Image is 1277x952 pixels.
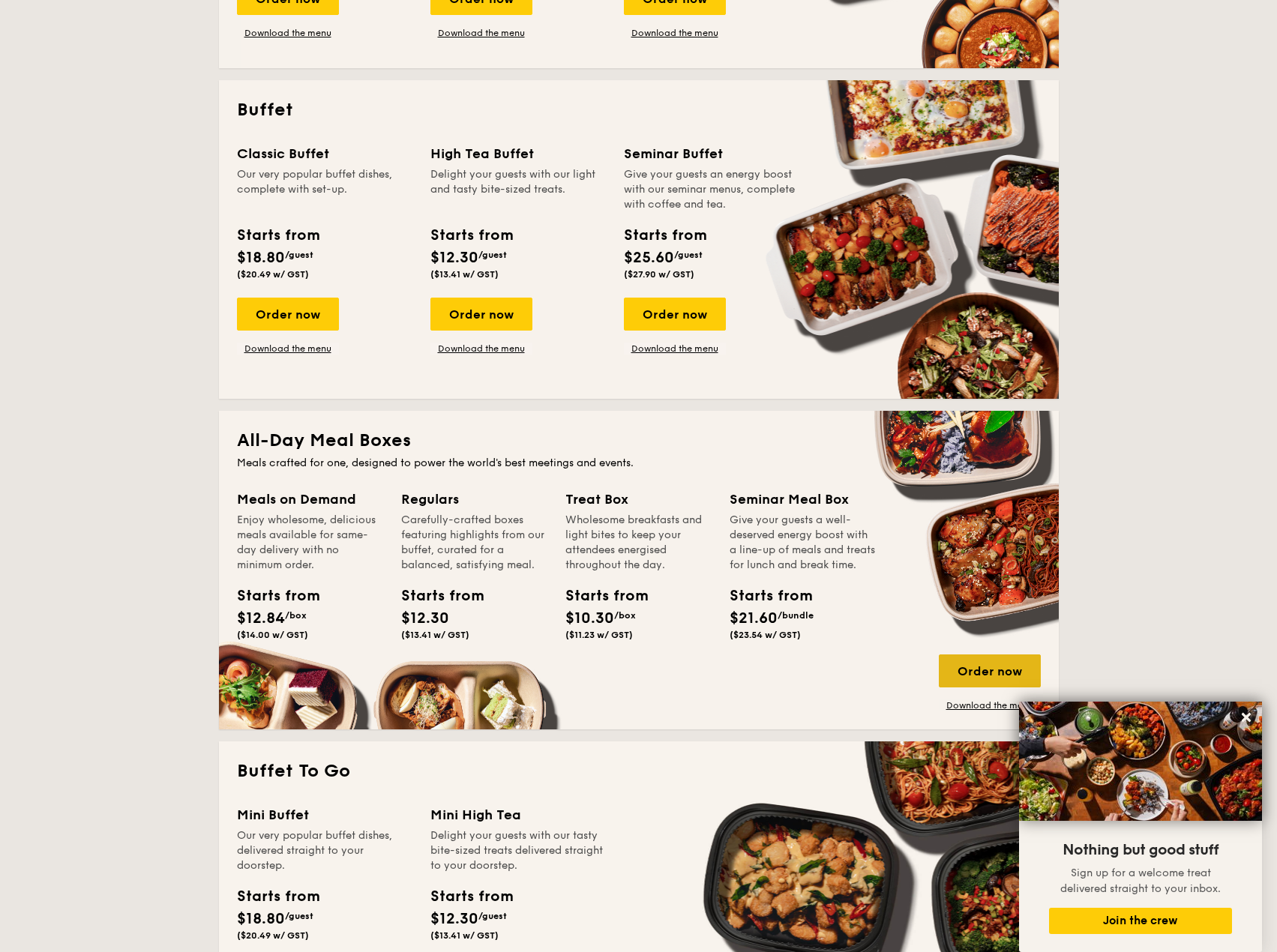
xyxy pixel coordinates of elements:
h2: Buffet To Go [237,759,1041,783]
span: /guest [478,250,507,260]
div: Regulars [401,489,547,510]
span: /guest [285,250,313,260]
div: Starts from [237,224,319,247]
span: Sign up for a welcome treat delivered straight to your inbox. [1060,867,1221,895]
div: Mini Buffet [237,804,412,825]
span: /guest [674,250,703,260]
span: $12.30 [401,609,449,627]
div: Starts from [237,585,304,607]
span: ($11.23 w/ GST) [565,630,633,640]
div: Our very popular buffet dishes, delivered straight to your doorstep. [237,828,412,873]
div: Delight your guests with our tasty bite-sized treats delivered straight to your doorstep. [430,828,606,873]
a: Download the menu [624,27,726,39]
div: Delight your guests with our light and tasty bite-sized treats. [430,167,606,212]
div: Starts from [430,224,512,247]
span: ($14.00 w/ GST) [237,630,308,640]
div: Starts from [624,224,706,247]
div: Order now [939,654,1041,687]
div: Carefully-crafted boxes featuring highlights from our buffet, curated for a balanced, satisfying ... [401,513,547,573]
div: Seminar Buffet [624,143,799,164]
span: ($20.49 w/ GST) [237,930,309,941]
span: /guest [285,911,313,921]
div: Meals crafted for one, designed to power the world's best meetings and events. [237,456,1041,471]
span: Nothing but good stuff [1063,841,1219,859]
h2: All-Day Meal Boxes [237,429,1041,453]
a: Download the menu [430,343,532,355]
span: ($27.90 w/ GST) [624,269,694,280]
span: $18.80 [237,249,285,267]
span: $12.84 [237,609,285,627]
span: ($13.41 w/ GST) [401,630,469,640]
a: Download the menu [237,343,339,355]
div: Give your guests an energy boost with our seminar menus, complete with coffee and tea. [624,167,799,212]
span: $25.60 [624,249,674,267]
span: ($13.41 w/ GST) [430,269,499,280]
div: Mini High Tea [430,804,606,825]
div: Our very popular buffet dishes, complete with set-up. [237,167,412,212]
div: Order now [237,298,339,331]
span: ($13.41 w/ GST) [430,930,499,941]
div: Wholesome breakfasts and light bites to keep your attendees energised throughout the day. [565,513,712,573]
div: Starts from [401,585,469,607]
span: $18.80 [237,910,285,928]
a: Download the menu [939,699,1041,711]
span: /guest [478,911,507,921]
span: /box [285,610,307,621]
span: $12.30 [430,910,478,928]
div: Starts from [430,885,512,908]
span: /box [614,610,636,621]
button: Join the crew [1049,908,1232,934]
div: Order now [624,298,726,331]
span: $10.30 [565,609,614,627]
div: Order now [430,298,532,331]
a: Download the menu [624,343,726,355]
img: DSC07876-Edit02-Large.jpeg [1019,702,1262,821]
div: Starts from [565,585,633,607]
div: Starts from [730,585,797,607]
span: $12.30 [430,249,478,267]
div: Starts from [237,885,319,908]
span: $21.60 [730,609,778,627]
div: Enjoy wholesome, delicious meals available for same-day delivery with no minimum order. [237,513,383,573]
div: High Tea Buffet [430,143,606,164]
button: Close [1234,705,1258,729]
span: /bundle [778,610,814,621]
div: Seminar Meal Box [730,489,876,510]
div: Classic Buffet [237,143,412,164]
div: Give your guests a well-deserved energy boost with a line-up of meals and treats for lunch and br... [730,513,876,573]
div: Treat Box [565,489,712,510]
h2: Buffet [237,98,1041,122]
a: Download the menu [237,27,339,39]
a: Download the menu [430,27,532,39]
span: ($20.49 w/ GST) [237,269,309,280]
div: Meals on Demand [237,489,383,510]
span: ($23.54 w/ GST) [730,630,801,640]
